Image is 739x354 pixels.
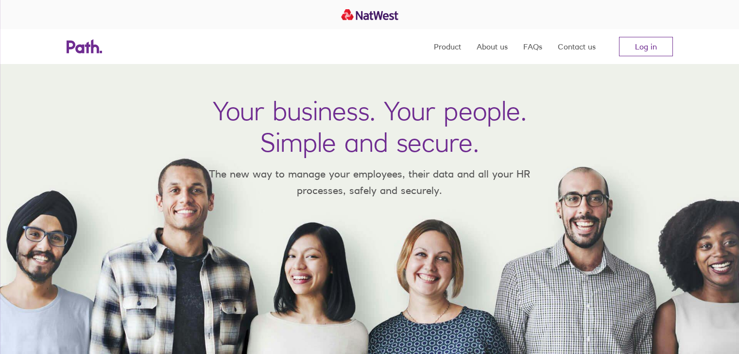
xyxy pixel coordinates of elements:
[558,29,596,64] a: Contact us
[523,29,542,64] a: FAQs
[195,166,545,198] p: The new way to manage your employees, their data and all your HR processes, safely and securely.
[213,95,527,158] h1: Your business. Your people. Simple and secure.
[434,29,461,64] a: Product
[477,29,508,64] a: About us
[619,37,673,56] a: Log in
